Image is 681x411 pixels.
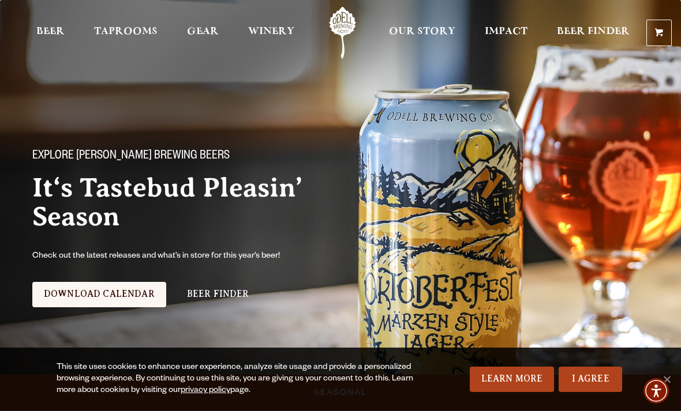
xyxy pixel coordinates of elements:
a: Our Story [381,7,463,59]
a: Beer [29,7,72,59]
a: privacy policy [181,386,230,395]
h2: It‘s Tastebud Pleasin’ Season [32,174,392,231]
a: Taprooms [87,7,165,59]
a: I Agree [559,367,622,392]
div: Accessibility Menu [643,378,669,404]
a: Gear [179,7,226,59]
a: Impact [477,7,535,59]
a: Beer Finder [175,282,261,307]
a: Download Calendar [32,282,166,307]
p: Check out the latest releases and what’s in store for this year’s beer! [32,250,328,263]
span: Impact [485,27,527,36]
a: Winery [241,7,302,59]
span: Beer Finder [557,27,630,36]
span: Taprooms [94,27,158,36]
span: Winery [248,27,294,36]
span: Our Story [389,27,455,36]
div: This site uses cookies to enhance user experience, analyze site usage and provide a personalized ... [57,362,431,397]
a: Beer Finder [549,7,637,59]
span: Gear [187,27,219,36]
span: Explore [PERSON_NAME] Brewing Beers [32,149,230,164]
a: Odell Home [321,7,364,59]
span: Beer [36,27,65,36]
a: Learn More [470,367,555,392]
